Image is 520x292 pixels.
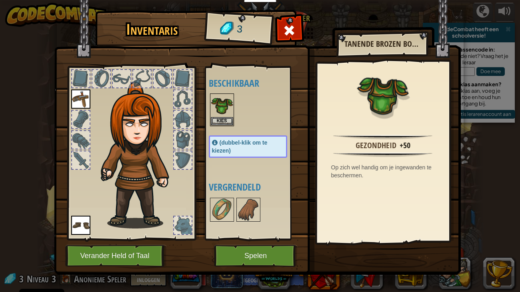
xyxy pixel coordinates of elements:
[211,117,233,125] button: Kies
[209,182,303,192] h4: Vergrendeld
[237,199,260,221] img: portrait.png
[212,139,268,154] span: (dubbel-klik om te kiezen)
[344,40,420,48] h2: Tanende Brozen Borstplaat
[236,22,243,37] span: 3
[214,245,298,267] button: Spelen
[71,216,90,235] img: portrait.png
[101,21,203,38] h1: Inventaris
[65,245,167,267] button: Verander Held of Taal
[211,199,233,221] img: portrait.png
[97,81,183,228] img: hair_f2.png
[357,69,409,121] img: portrait.png
[71,89,90,109] img: portrait.png
[400,140,410,151] div: +50
[209,78,303,88] h4: Beschikbaar
[211,94,233,117] img: portrait.png
[356,140,396,151] div: Gezondheid
[331,163,439,179] div: Op zich wel handig om je ingewanden te beschermen.
[333,135,432,139] img: hr.png
[333,152,432,157] img: hr.png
